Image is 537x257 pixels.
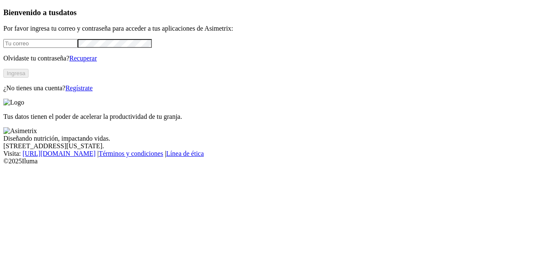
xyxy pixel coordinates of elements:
[59,8,77,17] span: datos
[3,69,29,78] button: Ingresa
[3,157,534,165] div: © 2025 Iluma
[3,39,78,48] input: Tu correo
[3,150,534,157] div: Visita : | |
[3,55,534,62] p: Olvidaste tu contraseña?
[3,25,534,32] p: Por favor ingresa tu correo y contraseña para acceder a tus aplicaciones de Asimetrix:
[3,99,24,106] img: Logo
[3,127,37,135] img: Asimetrix
[3,135,534,142] div: Diseñando nutrición, impactando vidas.
[3,142,534,150] div: [STREET_ADDRESS][US_STATE].
[99,150,163,157] a: Términos y condiciones
[3,8,534,17] h3: Bienvenido a tus
[166,150,204,157] a: Línea de ética
[69,55,97,62] a: Recuperar
[3,113,534,121] p: Tus datos tienen el poder de acelerar la productividad de tu granja.
[65,84,93,92] a: Regístrate
[23,150,96,157] a: [URL][DOMAIN_NAME]
[3,84,534,92] p: ¿No tienes una cuenta?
